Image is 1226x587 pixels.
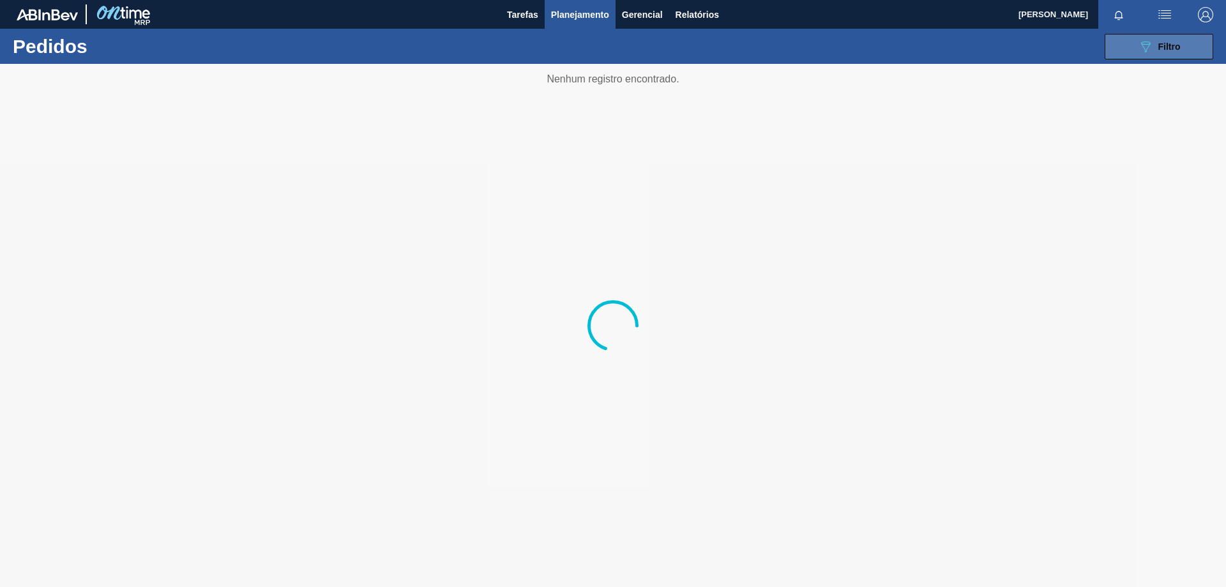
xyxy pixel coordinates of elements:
span: Gerencial [622,7,663,22]
img: userActions [1157,7,1172,22]
button: Filtro [1105,34,1213,59]
span: Filtro [1158,42,1181,52]
span: Planejamento [551,7,609,22]
span: Relatórios [676,7,719,22]
span: Tarefas [507,7,538,22]
h1: Pedidos [13,39,204,54]
img: Logout [1198,7,1213,22]
img: TNhmsLtSVTkK8tSr43FrP2fwEKptu5GPRR3wAAAABJRU5ErkJggg== [17,9,78,20]
button: Notificações [1098,6,1139,24]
